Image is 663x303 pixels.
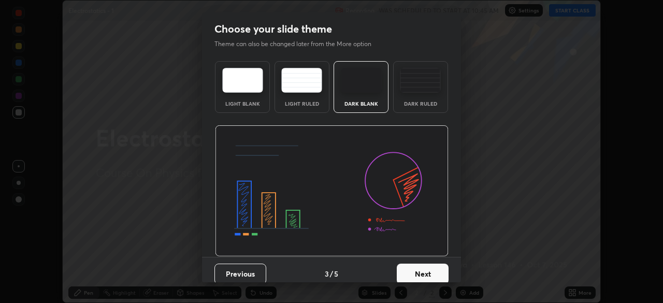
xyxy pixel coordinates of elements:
div: Dark Ruled [400,101,441,106]
button: Next [397,264,449,284]
h4: / [330,268,333,279]
h4: 3 [325,268,329,279]
h2: Choose your slide theme [214,22,332,36]
h4: 5 [334,268,338,279]
div: Dark Blank [340,101,382,106]
button: Previous [214,264,266,284]
div: Light Blank [222,101,263,106]
div: Light Ruled [281,101,323,106]
img: darkRuledTheme.de295e13.svg [400,68,441,93]
img: darkTheme.f0cc69e5.svg [341,68,382,93]
img: lightRuledTheme.5fabf969.svg [281,68,322,93]
img: darkThemeBanner.d06ce4a2.svg [215,125,449,257]
p: Theme can also be changed later from the More option [214,39,382,49]
img: lightTheme.e5ed3b09.svg [222,68,263,93]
